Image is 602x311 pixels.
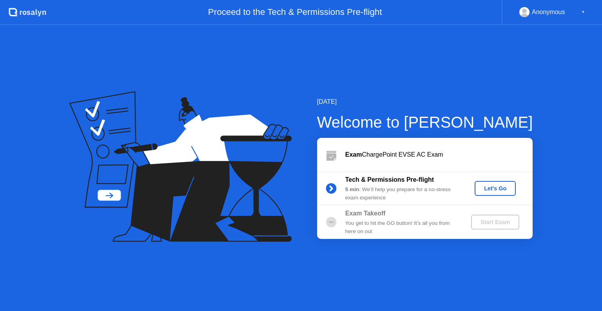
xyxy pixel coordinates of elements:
button: Start Exam [471,215,519,230]
b: 5 min [345,186,359,192]
div: ChargePoint EVSE AC Exam [345,150,533,159]
div: Anonymous [532,7,565,17]
div: Welcome to [PERSON_NAME] [317,110,533,134]
div: Let's Go [478,185,513,192]
div: ▼ [581,7,585,17]
div: You get to hit the GO button! It’s all you from here on out [345,219,458,235]
b: Exam Takeoff [345,210,386,217]
div: Start Exam [474,219,516,225]
button: Let's Go [475,181,516,196]
b: Tech & Permissions Pre-flight [345,176,434,183]
div: : We’ll help you prepare for a no-stress exam experience [345,186,458,202]
div: [DATE] [317,97,533,107]
b: Exam [345,151,362,158]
